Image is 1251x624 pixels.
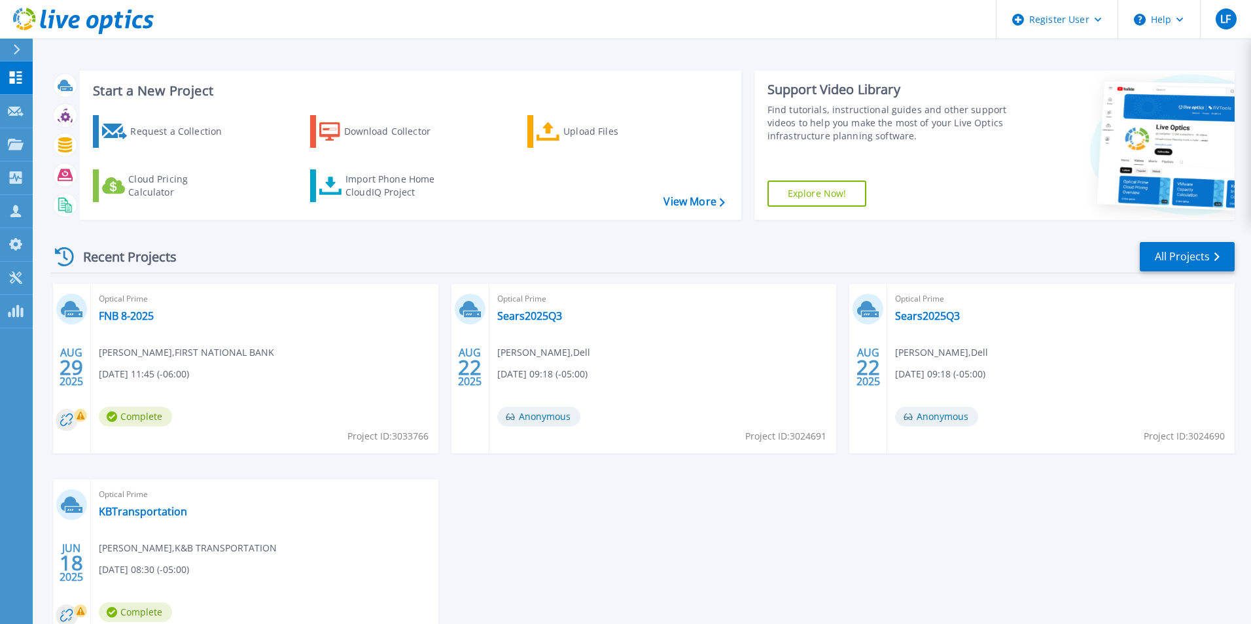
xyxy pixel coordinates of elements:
span: Optical Prime [497,292,829,306]
span: Project ID: 3033766 [347,429,429,443]
span: [DATE] 11:45 (-06:00) [99,367,189,381]
span: Optical Prime [895,292,1227,306]
a: Cloud Pricing Calculator [93,169,239,202]
span: 29 [60,362,83,373]
span: [PERSON_NAME] , K&B TRANSPORTATION [99,541,277,555]
a: KBTransportation [99,505,187,518]
span: Project ID: 3024690 [1144,429,1225,443]
div: Support Video Library [767,81,1012,98]
div: Download Collector [344,118,449,145]
div: Import Phone Home CloudIQ Project [345,173,448,199]
span: [PERSON_NAME] , FIRST NATIONAL BANK [99,345,274,360]
a: FNB 8-2025 [99,309,154,322]
div: AUG 2025 [59,343,84,391]
span: [DATE] 09:18 (-05:00) [895,367,985,381]
a: Sears2025Q3 [895,309,960,322]
span: 22 [856,362,880,373]
span: Anonymous [497,407,580,426]
span: [DATE] 09:18 (-05:00) [497,367,588,381]
a: Sears2025Q3 [497,309,562,322]
a: All Projects [1140,242,1235,271]
div: JUN 2025 [59,539,84,587]
span: [DATE] 08:30 (-05:00) [99,563,189,577]
h3: Start a New Project [93,84,724,98]
a: Request a Collection [93,115,239,148]
div: AUG 2025 [856,343,881,391]
span: 18 [60,557,83,568]
a: Download Collector [310,115,456,148]
a: Explore Now! [767,181,867,207]
span: Complete [99,602,172,622]
div: Upload Files [563,118,668,145]
div: Cloud Pricing Calculator [128,173,233,199]
span: Anonymous [895,407,978,426]
span: Complete [99,407,172,426]
div: Find tutorials, instructional guides and other support videos to help you make the most of your L... [767,103,1012,143]
div: Request a Collection [130,118,235,145]
span: 22 [458,362,482,373]
span: LF [1220,14,1231,24]
a: Upload Files [527,115,673,148]
div: Recent Projects [50,241,194,273]
span: [PERSON_NAME] , Dell [497,345,590,360]
a: View More [663,196,724,208]
span: Project ID: 3024691 [745,429,826,443]
span: Optical Prime [99,292,431,306]
div: AUG 2025 [457,343,482,391]
span: Optical Prime [99,487,431,502]
span: [PERSON_NAME] , Dell [895,345,988,360]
